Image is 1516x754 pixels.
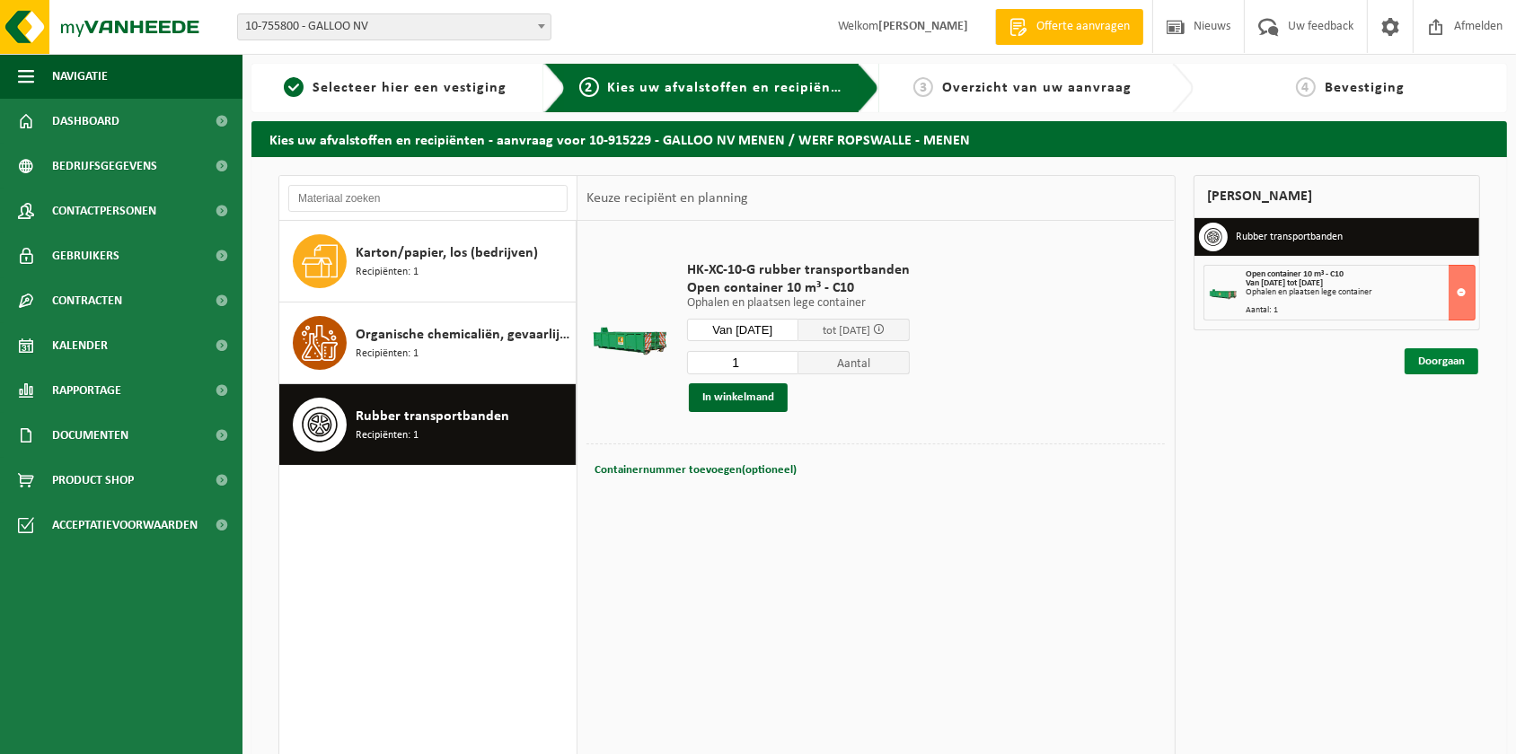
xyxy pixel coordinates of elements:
[1405,348,1478,374] a: Doorgaan
[356,346,419,363] span: Recipiënten: 1
[1325,81,1405,95] span: Bevestiging
[579,77,599,97] span: 2
[1237,223,1344,251] h3: Rubber transportbanden
[52,188,156,233] span: Contactpersonen
[878,20,968,33] strong: [PERSON_NAME]
[284,77,304,97] span: 1
[279,302,577,384] button: Organische chemicaliën, gevaarlijk, pasteus Recipiënten: 1
[52,278,122,323] span: Contracten
[260,77,530,99] a: 1Selecteer hier een vestiging
[237,13,551,40] span: 10-755800 - GALLOO NV
[52,54,108,99] span: Navigatie
[798,351,910,374] span: Aantal
[942,81,1132,95] span: Overzicht van uw aanvraag
[52,458,134,503] span: Product Shop
[52,99,119,144] span: Dashboard
[687,319,798,341] input: Selecteer datum
[687,279,910,297] span: Open container 10 m³ - C10
[52,413,128,458] span: Documenten
[995,9,1143,45] a: Offerte aanvragen
[279,221,577,302] button: Karton/papier, los (bedrijven) Recipiënten: 1
[52,503,198,548] span: Acceptatievoorwaarden
[251,121,1507,156] h2: Kies uw afvalstoffen en recipiënten - aanvraag voor 10-915229 - GALLOO NV MENEN / WERF ROPSWALLE ...
[1296,77,1316,97] span: 4
[1032,18,1134,36] span: Offerte aanvragen
[52,233,119,278] span: Gebruikers
[52,144,157,188] span: Bedrijfsgegevens
[577,176,757,221] div: Keuze recipiënt en planning
[288,185,568,212] input: Materiaal zoeken
[356,264,419,281] span: Recipiënten: 1
[279,384,577,465] button: Rubber transportbanden Recipiënten: 1
[608,81,855,95] span: Kies uw afvalstoffen en recipiënten
[689,383,788,412] button: In winkelmand
[356,406,509,427] span: Rubber transportbanden
[593,458,798,483] button: Containernummer toevoegen(optioneel)
[313,81,507,95] span: Selecteer hier een vestiging
[52,323,108,368] span: Kalender
[913,77,933,97] span: 3
[1247,269,1344,279] span: Open container 10 m³ - C10
[356,427,419,444] span: Recipiënten: 1
[595,464,797,476] span: Containernummer toevoegen(optioneel)
[1247,306,1476,315] div: Aantal: 1
[823,325,870,337] span: tot [DATE]
[356,324,571,346] span: Organische chemicaliën, gevaarlijk, pasteus
[1247,288,1476,297] div: Ophalen en plaatsen lege container
[1194,175,1481,218] div: [PERSON_NAME]
[687,261,910,279] span: HK-XC-10-G rubber transportbanden
[238,14,551,39] span: 10-755800 - GALLOO NV
[356,242,538,264] span: Karton/papier, los (bedrijven)
[687,297,910,310] p: Ophalen en plaatsen lege container
[52,368,121,413] span: Rapportage
[1247,278,1324,288] strong: Van [DATE] tot [DATE]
